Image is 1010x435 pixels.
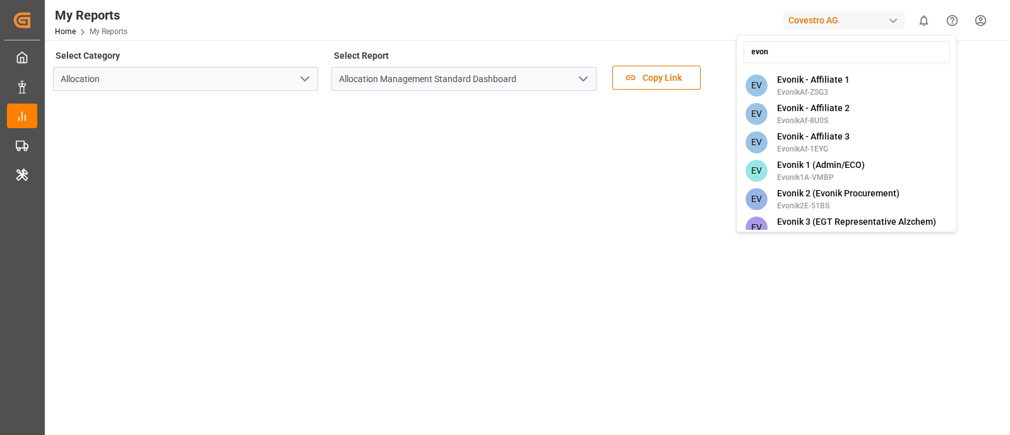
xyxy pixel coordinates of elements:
[777,229,936,240] span: Evonik3E-CDQI
[777,73,850,86] span: Evonik - Affiliate 1
[777,187,900,200] span: Evonik 2 (Evonik Procurement)
[745,217,767,239] span: EV
[777,172,865,183] span: Evonik1A-VMBP
[777,143,850,155] span: EvonikAf-1EYG
[745,188,767,210] span: EV
[777,130,850,143] span: Evonik - Affiliate 3
[745,160,767,182] span: EV
[777,115,850,126] span: EvonikAf-8U0S
[745,103,767,125] span: EV
[777,102,850,115] span: Evonik - Affiliate 2
[743,41,949,63] input: Search an account...
[777,200,900,212] span: Evonik2E-51BS
[777,215,936,229] span: Evonik 3 (EGT Representative Alzchem)
[745,74,767,97] span: EV
[745,131,767,153] span: EV
[777,158,865,172] span: Evonik 1 (Admin/ECO)
[777,86,850,98] span: EvonikAf-ZSG3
